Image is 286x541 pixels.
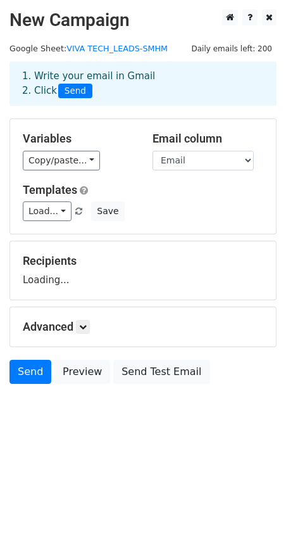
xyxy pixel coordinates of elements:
a: Templates [23,183,77,196]
h5: Recipients [23,254,263,268]
div: 1. Write your email in Gmail 2. Click [13,69,273,98]
h2: New Campaign [9,10,277,31]
h5: Variables [23,132,134,146]
a: Daily emails left: 200 [187,44,277,53]
a: Load... [23,201,71,221]
h5: Advanced [23,320,263,334]
small: Google Sheet: [9,44,168,53]
h5: Email column [152,132,263,146]
span: Daily emails left: 200 [187,42,277,56]
a: Send [9,360,51,384]
a: VIVA TECH_LEADS-SMHM [66,44,168,53]
span: Send [58,84,92,99]
div: Loading... [23,254,263,287]
a: Preview [54,360,110,384]
a: Send Test Email [113,360,209,384]
button: Save [91,201,124,221]
a: Copy/paste... [23,151,100,170]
